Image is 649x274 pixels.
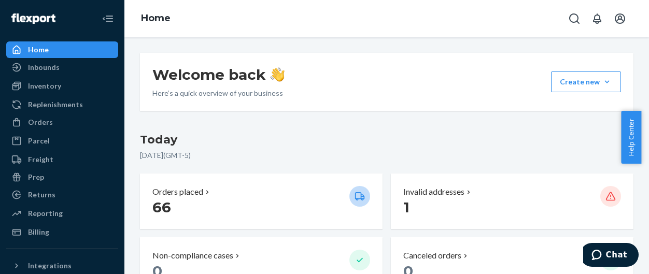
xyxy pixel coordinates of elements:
[6,224,118,240] a: Billing
[133,4,179,34] ol: breadcrumbs
[152,198,171,216] span: 66
[403,250,461,262] p: Canceled orders
[152,88,285,98] p: Here’s a quick overview of your business
[6,186,118,203] a: Returns
[11,13,55,24] img: Flexport logo
[6,205,118,222] a: Reporting
[270,67,285,82] img: hand-wave emoji
[6,169,118,185] a: Prep
[6,114,118,131] a: Orders
[152,250,233,262] p: Non-compliance cases
[28,136,50,146] div: Parcel
[6,133,118,149] a: Parcel
[6,257,118,274] button: Integrations
[28,261,72,271] div: Integrations
[140,174,383,229] button: Orders placed 66
[564,8,585,29] button: Open Search Box
[28,154,53,165] div: Freight
[152,65,285,84] h1: Welcome back
[28,172,44,182] div: Prep
[6,151,118,168] a: Freight
[141,12,171,24] a: Home
[28,62,60,73] div: Inbounds
[28,117,53,127] div: Orders
[140,132,633,148] h3: Today
[28,227,49,237] div: Billing
[621,111,641,164] button: Help Center
[28,208,63,219] div: Reporting
[6,78,118,94] a: Inventory
[391,174,633,229] button: Invalid addresses 1
[403,198,410,216] span: 1
[551,71,621,92] button: Create new
[583,243,639,269] iframe: Opens a widget where you can chat to one of our agents
[28,190,55,200] div: Returns
[28,81,61,91] div: Inventory
[28,45,49,55] div: Home
[403,186,464,198] p: Invalid addresses
[610,8,630,29] button: Open account menu
[152,186,203,198] p: Orders placed
[6,96,118,113] a: Replenishments
[587,8,608,29] button: Open notifications
[6,41,118,58] a: Home
[6,59,118,76] a: Inbounds
[97,8,118,29] button: Close Navigation
[140,150,633,161] p: [DATE] ( GMT-5 )
[28,99,83,110] div: Replenishments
